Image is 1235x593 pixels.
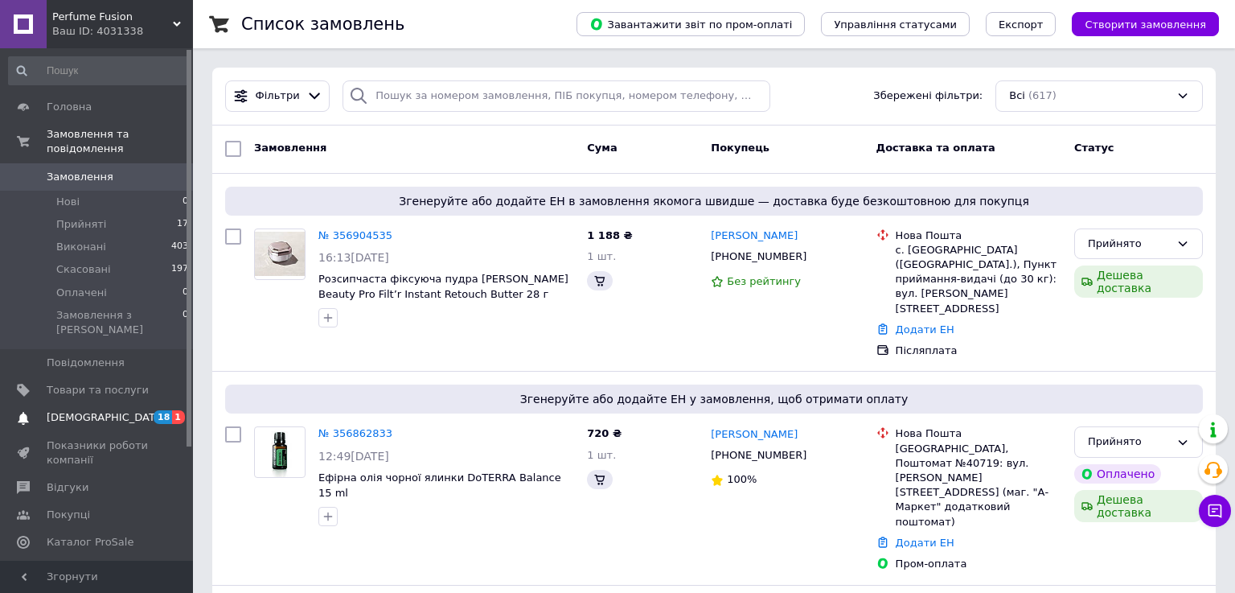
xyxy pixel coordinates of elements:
a: Додати ЕН [896,537,954,549]
div: Оплачено [1074,464,1161,484]
span: Скасовані [56,262,111,277]
span: 0 [183,195,188,209]
span: 100% [727,473,757,485]
span: Головна [47,100,92,114]
span: Замовлення з [PERSON_NAME] [56,308,183,337]
span: Замовлення та повідомлення [47,127,193,156]
button: Управління статусами [821,12,970,36]
span: Експорт [999,19,1044,31]
span: Покупець [711,142,769,154]
span: 403 [171,240,188,254]
span: Відгуки [47,480,88,495]
span: 16:13[DATE] [318,251,389,264]
span: 0 [183,308,188,337]
div: Ваш ID: 4031338 [52,24,193,39]
a: Розсипчаста фіксуюча пудра [PERSON_NAME] Beauty Pro Filt’r Instant Retouch Butter 28 г [318,273,568,300]
span: Виконані [56,240,106,254]
span: 720 ₴ [587,427,622,439]
img: Фото товару [263,427,297,477]
span: Завантажити звіт по пром-оплаті [589,17,792,31]
span: Оплачені [56,286,107,300]
a: Ефірна олія чорної ялинки DoTERRA Balance 15 ml [318,472,561,499]
div: Нова Пошта [896,426,1061,441]
a: № 356904535 [318,229,392,241]
a: Фото товару [254,426,306,478]
button: Чат з покупцем [1199,495,1231,527]
span: (617) [1028,89,1057,101]
button: Завантажити звіт по пром-оплаті [576,12,805,36]
div: с. [GEOGRAPHIC_DATA] ([GEOGRAPHIC_DATA].), Пункт приймання-видачі (до 30 кг): вул. [PERSON_NAME][... [896,243,1061,316]
span: Нові [56,195,80,209]
span: Покупці [47,508,90,522]
span: 1 шт. [587,250,616,262]
span: Cума [587,142,617,154]
span: 12:49[DATE] [318,450,389,463]
div: Пром-оплата [896,557,1061,571]
div: [PHONE_NUMBER] [708,246,810,267]
span: 18 [154,410,172,424]
div: [GEOGRAPHIC_DATA], Поштомат №40719: вул. [PERSON_NAME][STREET_ADDRESS] (маг. "А-Маркет" додаткови... [896,442,1061,529]
span: Фільтри [256,89,300,104]
span: Управління статусами [834,19,957,31]
h1: Список замовлень [241,14,404,34]
div: Дешева доставка [1074,490,1203,522]
a: Створити замовлення [1056,18,1219,30]
span: 1 188 ₴ [587,229,632,241]
div: Нова Пошта [896,229,1061,243]
span: 1 [172,410,185,424]
span: Згенеруйте або додайте ЕН в замовлення якомога швидше — доставка буде безкоштовною для покупця [232,193,1196,209]
span: Каталог ProSale [47,535,133,550]
span: Всі [1009,89,1025,104]
div: Післяплата [896,344,1061,358]
span: Perfume Fusion [52,10,173,24]
div: [PHONE_NUMBER] [708,445,810,466]
span: Показники роботи компанії [47,439,149,467]
span: Статус [1074,142,1114,154]
a: [PERSON_NAME] [711,427,798,443]
button: Створити замовлення [1072,12,1219,36]
span: 0 [183,286,188,300]
a: № 356862833 [318,427,392,439]
input: Пошук [8,56,190,85]
div: Дешева доставка [1074,266,1203,298]
span: Товари та послуги [47,383,149,397]
span: Прийняті [56,217,106,232]
a: Додати ЕН [896,323,954,336]
span: [DEMOGRAPHIC_DATA] [47,410,166,425]
span: Збережені фільтри: [873,89,983,104]
span: Без рейтингу [727,275,801,287]
span: Замовлення [254,142,326,154]
span: 17 [177,217,188,232]
span: 1 шт. [587,449,616,461]
div: Прийнято [1088,236,1170,253]
span: Замовлення [47,170,113,184]
span: Створити замовлення [1085,19,1206,31]
a: Фото товару [254,229,306,280]
span: Повідомлення [47,356,125,370]
div: Прийнято [1088,434,1170,451]
input: Пошук за номером замовлення, ПІБ покупця, номером телефону, Email, номером накладної [343,80,770,112]
img: Фото товару [255,232,305,275]
span: Доставка та оплата [876,142,995,154]
span: 197 [171,262,188,277]
a: [PERSON_NAME] [711,229,798,244]
span: Згенеруйте або додайте ЕН у замовлення, щоб отримати оплату [232,391,1196,407]
button: Експорт [986,12,1057,36]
